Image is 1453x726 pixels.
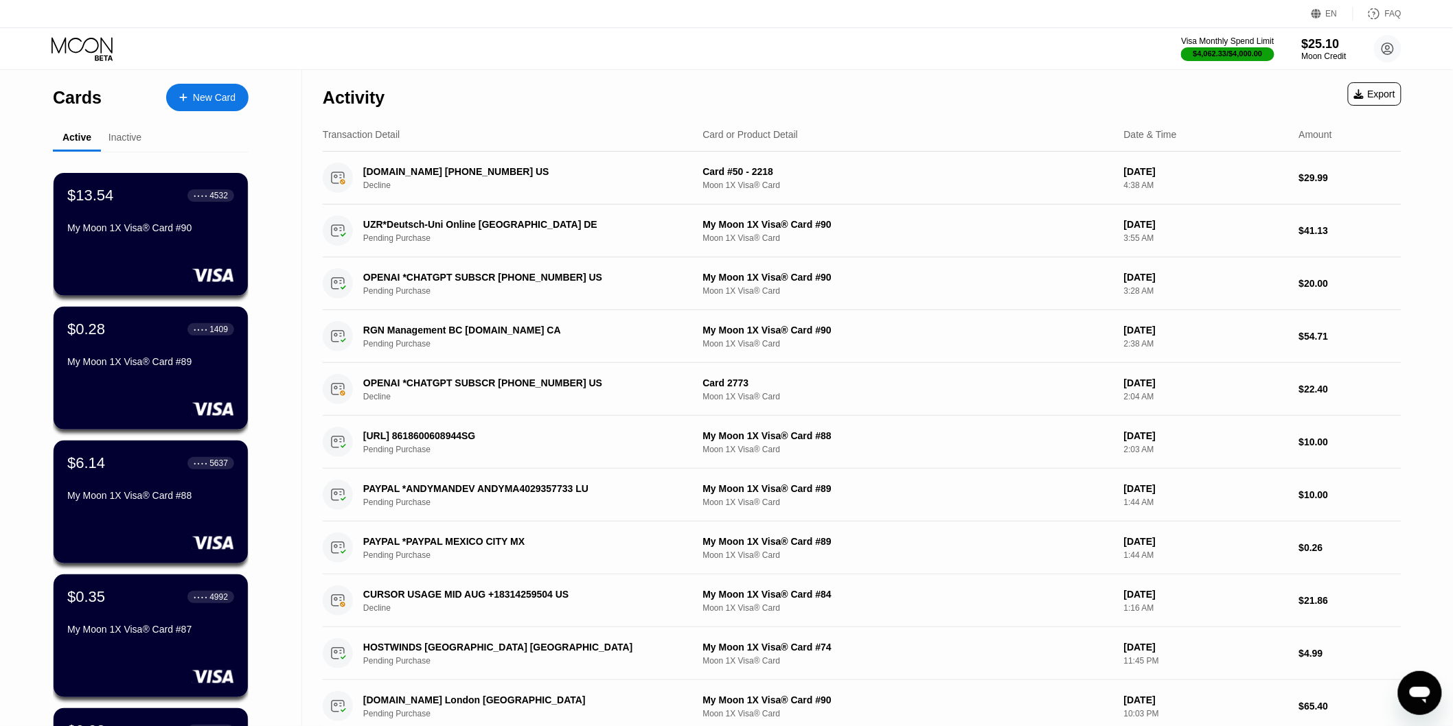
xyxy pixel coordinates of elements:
div: My Moon 1X Visa® Card #90 [703,219,1113,230]
div: Decline [363,180,696,190]
div: Visa Monthly Spend Limit [1181,36,1274,46]
div: $6.14● ● ● ●5637My Moon 1X Visa® Card #88 [54,441,248,563]
div: 10:03 PM [1124,709,1288,718]
div: 1:16 AM [1124,603,1288,613]
div: 4:38 AM [1124,180,1288,190]
div: FAQ [1353,7,1401,21]
div: Transaction Detail [323,129,400,140]
div: 2:38 AM [1124,339,1288,349]
div: My Moon 1X Visa® Card #88 [67,490,234,501]
div: [DOMAIN_NAME] London [GEOGRAPHIC_DATA] [363,694,672,705]
div: My Moon 1X Visa® Card #90 [703,272,1113,283]
div: $22.40 [1299,384,1401,395]
div: Moon 1X Visa® Card [703,286,1113,296]
div: $54.71 [1299,331,1401,342]
div: Moon 1X Visa® Card [703,497,1113,507]
div: Moon 1X Visa® Card [703,709,1113,718]
div: Moon 1X Visa® Card [703,550,1113,560]
div: OPENAI *CHATGPT SUBSCR [PHONE_NUMBER] US [363,272,672,283]
div: $41.13 [1299,225,1401,236]
div: Pending Purchase [363,550,696,560]
div: $13.54● ● ● ●4532My Moon 1X Visa® Card #90 [54,173,248,296]
div: Pending Purchase [363,286,696,296]
div: Card 2773 [703,377,1113,388]
div: 5637 [209,458,228,468]
div: My Moon 1X Visa® Card #87 [67,624,234,635]
div: Moon 1X Visa® Card [703,392,1113,401]
div: $21.86 [1299,595,1401,606]
div: [DATE] [1124,589,1288,600]
div: OPENAI *CHATGPT SUBSCR [PHONE_NUMBER] USDeclineCard 2773Moon 1X Visa® Card[DATE]2:04 AM$22.40 [323,363,1401,416]
div: My Moon 1X Visa® Card #88 [703,430,1113,441]
div: Active [62,132,91,143]
div: My Moon 1X Visa® Card #89 [67,356,234,367]
div: ● ● ● ● [194,327,207,331]
div: Visa Monthly Spend Limit$4,062.33/$4,000.00 [1181,36,1274,61]
div: 1:44 AM [1124,497,1288,507]
iframe: Button to launch messaging window [1398,671,1442,715]
div: New Card [166,84,249,111]
div: New Card [193,92,236,104]
div: $65.40 [1299,701,1401,712]
div: EN [1326,9,1338,19]
div: RGN Management BC [DOMAIN_NAME] CA [363,325,672,336]
div: OPENAI *CHATGPT SUBSCR [PHONE_NUMBER] USPending PurchaseMy Moon 1X Visa® Card #90Moon 1X Visa® Ca... [323,257,1401,310]
div: $0.28 [67,320,105,338]
div: Cards [53,88,102,108]
div: $13.54 [67,187,113,204]
div: Pending Purchase [363,233,696,243]
div: 2:04 AM [1124,392,1288,401]
div: My Moon 1X Visa® Card #84 [703,589,1113,600]
div: PAYPAL *ANDYMANDEV ANDYMA4029357733 LU [363,483,672,494]
div: [DATE] [1124,430,1288,441]
div: ● ● ● ● [194,461,207,465]
div: [URL] 8618600608944SG [363,430,672,441]
div: $0.28● ● ● ●1409My Moon 1X Visa® Card #89 [54,307,248,430]
div: [DATE] [1124,377,1288,388]
div: Pending Purchase [363,656,696,666]
div: Moon 1X Visa® Card [703,603,1113,613]
div: [DOMAIN_NAME] [PHONE_NUMBER] US [363,166,672,177]
div: $0.26 [1299,542,1401,553]
div: Card #50 - 2218 [703,166,1113,177]
div: [URL] 8618600608944SGPending PurchaseMy Moon 1X Visa® Card #88Moon 1X Visa® Card[DATE]2:03 AM$10.00 [323,416,1401,469]
div: My Moon 1X Visa® Card #74 [703,642,1113,653]
div: Moon 1X Visa® Card [703,656,1113,666]
div: Pending Purchase [363,445,696,454]
div: $0.35 [67,588,105,606]
div: [DATE] [1124,536,1288,547]
div: Inactive [108,132,141,143]
div: 11:45 PM [1124,656,1288,666]
div: Pending Purchase [363,497,696,507]
div: Amount [1299,129,1332,140]
div: [DATE] [1124,483,1288,494]
div: UZR*Deutsch-Uni Online [GEOGRAPHIC_DATA] DEPending PurchaseMy Moon 1X Visa® Card #90Moon 1X Visa®... [323,204,1401,257]
div: $10.00 [1299,436,1401,447]
div: 2:03 AM [1124,445,1288,454]
div: 1:44 AM [1124,550,1288,560]
div: EN [1312,7,1353,21]
div: Decline [363,392,696,401]
div: Date & Time [1124,129,1177,140]
div: $10.00 [1299,489,1401,500]
div: CURSOR USAGE MID AUG +18314259504 US [363,589,672,600]
div: [DATE] [1124,642,1288,653]
div: ● ● ● ● [194,194,207,198]
div: $0.35● ● ● ●4992My Moon 1X Visa® Card #87 [54,574,248,697]
div: 1409 [209,325,228,334]
div: 4992 [209,592,228,602]
div: $4,062.33 / $4,000.00 [1193,49,1263,58]
div: HOSTWINDS [GEOGRAPHIC_DATA] [GEOGRAPHIC_DATA] [363,642,672,653]
div: Pending Purchase [363,709,696,718]
div: PAYPAL *PAYPAL MEXICO CITY MXPending PurchaseMy Moon 1X Visa® Card #89Moon 1X Visa® Card[DATE]1:4... [323,522,1401,574]
div: Moon 1X Visa® Card [703,445,1113,454]
div: PAYPAL *ANDYMANDEV ANDYMA4029357733 LUPending PurchaseMy Moon 1X Visa® Card #89Moon 1X Visa® Card... [323,469,1401,522]
div: Activity [323,88,385,108]
div: CURSOR USAGE MID AUG +18314259504 USDeclineMy Moon 1X Visa® Card #84Moon 1X Visa® Card[DATE]1:16 ... [323,574,1401,627]
div: [DOMAIN_NAME] [PHONE_NUMBER] USDeclineCard #50 - 2218Moon 1X Visa® Card[DATE]4:38 AM$29.99 [323,152,1401,204]
div: ● ● ● ● [194,595,207,599]
div: 4532 [209,191,228,200]
div: HOSTWINDS [GEOGRAPHIC_DATA] [GEOGRAPHIC_DATA]Pending PurchaseMy Moon 1X Visa® Card #74Moon 1X Vis... [323,627,1401,680]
